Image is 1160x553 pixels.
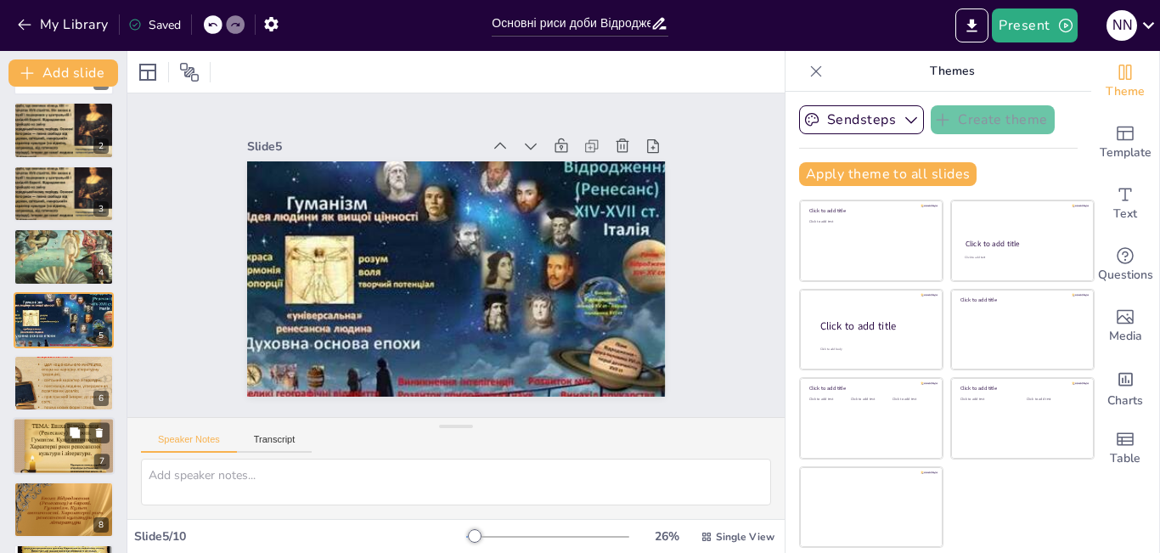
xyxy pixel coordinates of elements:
[14,292,114,348] div: 5
[830,51,1074,92] p: Themes
[1091,234,1159,296] div: Get real-time input from your audience
[325,49,537,181] div: Slide 5
[179,62,200,82] span: Position
[960,398,1014,402] div: Click to add text
[931,105,1055,134] button: Create theme
[14,355,114,411] div: 6
[992,8,1077,42] button: Present
[1098,266,1153,285] span: Questions
[237,434,313,453] button: Transcript
[851,398,889,402] div: Click to add text
[1091,112,1159,173] div: Add ready made slides
[1091,296,1159,357] div: Add images, graphics, shapes or video
[141,434,237,453] button: Speaker Notes
[646,528,687,545] div: 26 %
[1113,205,1137,223] span: Text
[960,385,1082,392] div: Click to add title
[134,528,466,545] div: Slide 5 / 10
[94,454,110,470] div: 7
[893,398,931,402] div: Click to add text
[1091,418,1159,479] div: Add a table
[1100,144,1152,162] span: Template
[13,418,115,476] div: 7
[492,11,650,36] input: Insert title
[809,398,847,402] div: Click to add text
[93,138,109,154] div: 2
[14,482,114,538] div: 8
[1027,398,1080,402] div: Click to add text
[1106,82,1145,101] span: Theme
[1091,357,1159,418] div: Add charts and graphs
[799,162,977,186] button: Apply theme to all slides
[65,423,85,443] button: Duplicate Slide
[820,319,929,333] div: Click to add title
[809,385,931,392] div: Click to add title
[716,530,774,544] span: Single View
[93,328,109,343] div: 5
[1107,392,1143,410] span: Charts
[134,59,161,86] div: Layout
[960,296,1082,303] div: Click to add title
[1110,449,1140,468] span: Table
[809,207,931,214] div: Click to add title
[966,239,1078,249] div: Click to add title
[809,220,931,224] div: Click to add text
[955,8,988,42] button: Export to PowerPoint
[799,105,924,134] button: Sendsteps
[1109,327,1142,346] span: Media
[93,517,109,533] div: 8
[14,166,114,222] div: 3
[965,256,1078,260] div: Click to add text
[1107,8,1137,42] button: n n
[128,17,181,33] div: Saved
[1091,173,1159,234] div: Add text boxes
[93,391,109,406] div: 6
[1091,51,1159,112] div: Change the overall theme
[820,347,927,351] div: Click to add body
[93,265,109,280] div: 4
[13,11,115,38] button: My Library
[89,423,110,443] button: Delete Slide
[14,102,114,158] div: 2
[1107,10,1137,41] div: n n
[93,201,109,217] div: 3
[14,229,114,285] div: 4
[8,59,118,87] button: Add slide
